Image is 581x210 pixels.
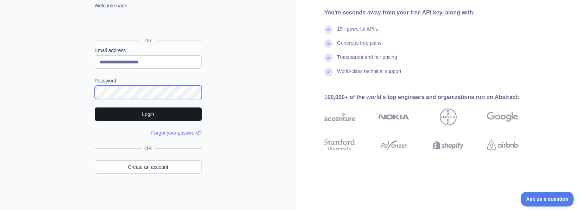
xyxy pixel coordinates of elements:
[324,137,355,153] img: stanford university
[95,47,202,54] label: Email address
[324,54,333,62] img: check mark
[95,77,202,84] label: Password
[379,109,410,125] img: nokia
[337,54,397,68] div: Transparent and fair pricing
[95,107,202,121] button: Login
[433,137,464,153] img: shopify
[95,2,202,9] p: Welcome back
[324,25,333,34] img: check mark
[337,25,378,39] div: 15+ powerful API's
[487,137,518,153] img: airbnb
[91,17,204,32] iframe: Knop Inloggen met Google
[379,137,410,153] img: payoneer
[324,93,541,101] div: 100,000+ of the world's top engineers and organizations run on Abstract:
[139,37,157,44] span: OR
[324,8,541,17] div: You're seconds away from your free API key, along with:
[440,109,457,125] img: bayer
[95,160,202,174] a: Create an account
[521,192,574,206] iframe: Toggle Customer Support
[337,39,382,54] div: Generous free plans
[151,130,201,136] a: Forgot your password?
[324,109,355,125] img: accenture
[487,109,518,125] img: google
[142,145,155,152] span: OR
[324,39,333,48] img: check mark
[324,68,333,76] img: check mark
[337,68,401,82] div: World-class technical support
